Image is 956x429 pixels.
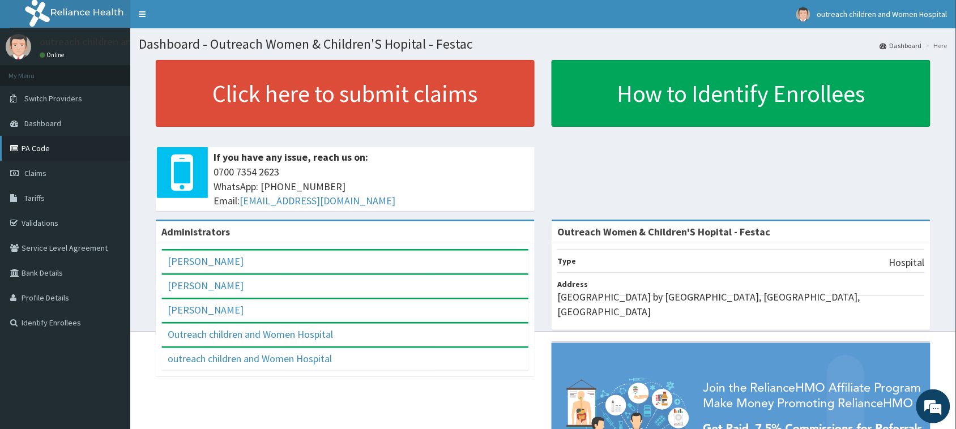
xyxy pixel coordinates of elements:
[796,7,810,22] img: User Image
[186,6,213,33] div: Minimize live chat window
[40,51,67,59] a: Online
[880,41,922,50] a: Dashboard
[168,279,244,292] a: [PERSON_NAME]
[168,255,244,268] a: [PERSON_NAME]
[24,93,82,104] span: Switch Providers
[161,225,230,238] b: Administrators
[557,290,925,319] p: [GEOGRAPHIC_DATA] by [GEOGRAPHIC_DATA], [GEOGRAPHIC_DATA], [GEOGRAPHIC_DATA]
[557,256,576,266] b: Type
[817,9,948,19] span: outreach children and Women Hospital
[66,143,156,257] span: We're online!
[923,41,948,50] li: Here
[214,165,529,208] span: 0700 7354 2623 WhatsApp: [PHONE_NUMBER] Email:
[24,168,46,178] span: Claims
[59,63,190,78] div: Chat with us now
[40,37,212,47] p: outreach children and Women Hospital
[557,279,588,289] b: Address
[21,57,46,85] img: d_794563401_company_1708531726252_794563401
[552,60,931,127] a: How to Identify Enrollees
[168,303,244,316] a: [PERSON_NAME]
[139,37,948,52] h1: Dashboard - Outreach Women & Children'S Hopital - Festac
[24,193,45,203] span: Tariffs
[6,309,216,349] textarea: Type your message and hit 'Enter'
[557,225,771,238] strong: Outreach Women & Children'S Hopital - Festac
[156,60,535,127] a: Click here to submit claims
[24,118,61,128] span: Dashboard
[240,194,395,207] a: [EMAIL_ADDRESS][DOMAIN_NAME]
[168,328,333,341] a: Outreach children and Women Hospital
[6,34,31,59] img: User Image
[889,255,925,270] p: Hospital
[214,151,368,164] b: If you have any issue, reach us on:
[168,352,332,365] a: outreach children and Women Hospital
